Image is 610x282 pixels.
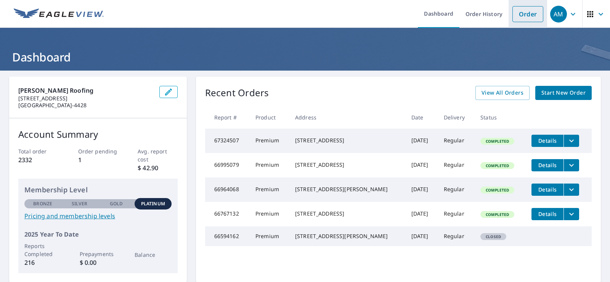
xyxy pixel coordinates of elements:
[295,161,399,169] div: [STREET_ADDRESS]
[531,135,563,147] button: detailsBtn-67324507
[512,6,543,22] a: Order
[535,86,592,100] a: Start New Order
[550,6,567,23] div: AM
[481,139,514,144] span: Completed
[536,210,559,218] span: Details
[482,88,523,98] span: View All Orders
[405,129,438,153] td: [DATE]
[289,106,405,129] th: Address
[438,129,474,153] td: Regular
[541,88,586,98] span: Start New Order
[18,147,58,155] p: Total order
[295,210,399,218] div: [STREET_ADDRESS]
[405,226,438,246] td: [DATE]
[141,200,165,207] p: Platinum
[33,200,52,207] p: Bronze
[138,163,177,172] p: $ 42.90
[205,86,269,100] p: Recent Orders
[205,129,249,153] td: 67324507
[24,230,172,239] p: 2025 Year To Date
[536,137,559,144] span: Details
[135,251,171,259] p: Balance
[18,86,153,95] p: [PERSON_NAME] Roofing
[481,212,514,217] span: Completed
[9,49,601,65] h1: Dashboard
[205,106,249,129] th: Report #
[18,155,58,164] p: 2332
[249,177,289,202] td: Premium
[563,159,579,171] button: filesDropdownBtn-66995079
[72,200,88,207] p: Silver
[405,177,438,202] td: [DATE]
[481,187,514,193] span: Completed
[24,185,172,195] p: Membership Level
[405,153,438,177] td: [DATE]
[536,186,559,193] span: Details
[481,163,514,168] span: Completed
[481,234,506,239] span: Closed
[475,86,530,100] a: View All Orders
[205,177,249,202] td: 66964068
[438,226,474,246] td: Regular
[563,135,579,147] button: filesDropdownBtn-67324507
[249,129,289,153] td: Premium
[438,106,474,129] th: Delivery
[249,226,289,246] td: Premium
[24,258,61,267] p: 216
[531,208,563,220] button: detailsBtn-66767132
[205,202,249,226] td: 66767132
[295,185,399,193] div: [STREET_ADDRESS][PERSON_NAME]
[78,147,118,155] p: Order pending
[110,200,123,207] p: Gold
[24,242,61,258] p: Reports Completed
[438,202,474,226] td: Regular
[249,202,289,226] td: Premium
[295,232,399,240] div: [STREET_ADDRESS][PERSON_NAME]
[205,153,249,177] td: 66995079
[80,250,116,258] p: Prepayments
[18,127,178,141] p: Account Summary
[78,155,118,164] p: 1
[249,106,289,129] th: Product
[14,8,104,20] img: EV Logo
[80,258,116,267] p: $ 0.00
[295,137,399,144] div: [STREET_ADDRESS]
[531,184,563,196] button: detailsBtn-66964068
[531,159,563,171] button: detailsBtn-66995079
[438,153,474,177] td: Regular
[18,95,153,102] p: [STREET_ADDRESS]
[438,177,474,202] td: Regular
[405,202,438,226] td: [DATE]
[563,184,579,196] button: filesDropdownBtn-66964068
[138,147,177,163] p: Avg. report cost
[205,226,249,246] td: 66594162
[536,161,559,169] span: Details
[563,208,579,220] button: filesDropdownBtn-66767132
[249,153,289,177] td: Premium
[474,106,525,129] th: Status
[405,106,438,129] th: Date
[24,211,172,221] a: Pricing and membership levels
[18,102,153,109] p: [GEOGRAPHIC_DATA]-4428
